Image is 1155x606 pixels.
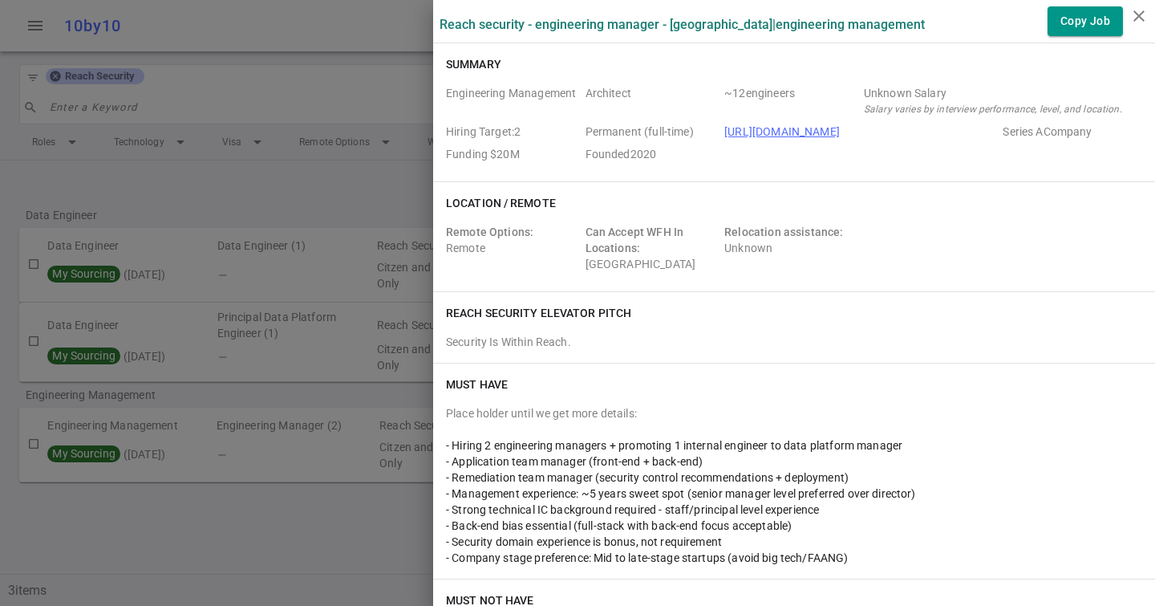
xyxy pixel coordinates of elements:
[724,224,857,272] div: Unknown
[586,226,684,254] span: Can Accept WFH In Locations:
[446,503,819,516] span: - Strong technical IC background required - staff/principal level experience
[446,124,579,140] span: Hiring Target
[586,224,719,272] div: [GEOGRAPHIC_DATA]
[446,146,579,162] span: Employer Founding
[446,471,849,484] span: - Remediation team manager (security control recommendations + deployment)
[724,124,996,140] span: Company URL
[446,455,703,468] span: - Application team manager (front-end + back-end)
[446,487,916,500] span: - Management experience: ~5 years sweet spot (senior manager level preferred over director)
[446,195,556,211] h6: Location / Remote
[724,85,857,117] span: Team Count
[446,519,792,532] span: - Back-end bias essential (full-stack with back-end focus acceptable)
[724,125,840,138] a: [URL][DOMAIN_NAME]
[446,224,579,272] div: Remote
[446,305,631,321] h6: Reach Security elevator pitch
[1129,6,1149,26] i: close
[446,226,533,238] span: Remote Options:
[446,85,579,117] span: Roles
[586,146,719,162] span: Employer Founded
[864,85,1136,101] div: Salary Range
[1003,124,1136,140] span: Employer Stage e.g. Series A
[864,104,1122,115] i: Salary varies by interview performance, level, and location.
[446,439,902,452] span: - Hiring 2 engineering managers + promoting 1 internal engineer to data platform manager
[586,85,719,117] span: Level
[446,551,849,564] span: - Company stage preference: Mid to late-stage startups (avoid big tech/FAANG)
[586,124,719,140] span: Job Type
[446,56,501,72] h6: Summary
[440,17,925,32] label: Reach Security - Engineering Manager - [GEOGRAPHIC_DATA] | Engineering Management
[446,334,1142,350] div: Security Is Within Reach.
[1048,6,1123,36] button: Copy Job
[724,226,843,238] span: Relocation assistance:
[446,376,508,392] h6: Must Have
[446,535,722,548] span: - Security domain experience is bonus, not requirement
[446,405,1142,421] div: Place holder until we get more details:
